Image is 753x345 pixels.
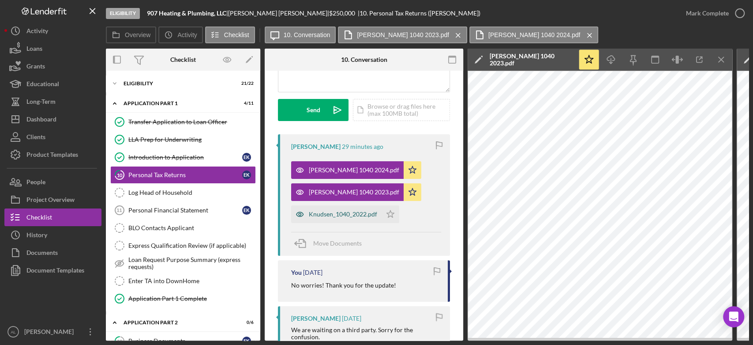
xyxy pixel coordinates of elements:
div: Transfer Application to Loan Officer [128,118,255,125]
div: Product Templates [26,146,78,166]
div: Documents [26,244,58,264]
div: BLO Contacts Applicant [128,224,255,231]
div: Educational [26,75,59,95]
button: Documents [4,244,101,262]
div: Document Templates [26,262,84,281]
div: [PERSON_NAME] [291,315,341,322]
div: LLA Prep for Underwriting [128,136,255,143]
div: 0 / 6 [238,320,254,325]
a: 11Personal Financial StatementEK [110,201,256,219]
button: Educational [4,75,101,93]
time: 2025-09-17 21:55 [342,143,383,150]
button: AL[PERSON_NAME] [4,323,101,341]
a: Express Qualification Review (if applicable) [110,237,256,254]
button: Long-Term [4,93,101,110]
div: Personal Financial Statement [128,207,242,214]
div: Clients [26,128,45,148]
div: Grants [26,57,45,77]
a: BLO Contacts Applicant [110,219,256,237]
div: Enter TA into DownHome [128,277,255,284]
a: Project Overview [4,191,101,209]
div: [PERSON_NAME] 1040 2023.pdf [309,189,399,196]
a: Transfer Application to Loan Officer [110,113,256,131]
div: Eligibility [106,8,140,19]
button: Move Documents [291,232,371,254]
div: Loans [26,40,42,60]
div: Long-Term [26,93,56,113]
button: Overview [106,27,156,43]
button: History [4,226,101,244]
span: Move Documents [313,239,362,247]
tspan: 10 [117,172,123,178]
button: People [4,173,101,191]
a: Introduction to ApplicationEK [110,148,256,166]
button: Dashboard [4,110,101,128]
a: LLA Prep for Underwriting [110,131,256,148]
a: Application Part 1 Complete [110,290,256,307]
label: [PERSON_NAME] 1040 2023.pdf [357,31,449,38]
button: Loans [4,40,101,57]
tspan: 11 [116,208,122,213]
a: Enter TA into DownHome [110,272,256,290]
div: E K [242,206,251,215]
a: Document Templates [4,262,101,279]
div: E K [242,153,251,162]
button: [PERSON_NAME] 1040 2024.pdf [469,27,599,43]
div: Personal Tax Returns [128,171,242,178]
div: | [147,10,228,17]
button: Grants [4,57,101,75]
div: Express Qualification Review (if applicable) [128,242,255,249]
label: Overview [125,31,150,38]
div: You [291,269,302,276]
div: 4 / 11 [238,101,254,106]
div: Knudsen_1040_2022.pdf [309,211,377,218]
div: History [26,226,47,246]
label: Checklist [224,31,249,38]
button: Checklist [4,209,101,226]
div: Open Intercom Messenger [723,306,744,327]
a: 10Personal Tax ReturnsEK [110,166,256,184]
time: 2025-09-11 23:12 [342,315,361,322]
div: Business Documents [128,337,242,345]
button: Activity [4,22,101,40]
label: 10. Conversation [284,31,330,38]
div: 21 / 22 [238,81,254,86]
button: Knudsen_1040_2022.pdf [291,205,399,223]
label: Activity [177,31,197,38]
button: Clients [4,128,101,146]
div: 10. Conversation [341,56,387,63]
time: 2025-09-11 23:29 [303,269,322,276]
div: Eligibility [124,81,232,86]
div: E K [242,171,251,179]
a: Loan Request Purpose Summary (express requests) [110,254,256,272]
div: We are waiting on a third party. Sorry for the confusion. [291,326,441,341]
div: Project Overview [26,191,75,211]
div: Activity [26,22,48,42]
a: Log Head of Household [110,184,256,201]
div: Application Part 1 Complete [128,295,255,302]
div: Application Part 2 [124,320,232,325]
p: No worries! Thank you for the update! [291,281,396,290]
div: Dashboard [26,110,56,130]
button: Checklist [205,27,255,43]
div: Application Part 1 [124,101,232,106]
button: 10. Conversation [265,27,336,43]
div: [PERSON_NAME] [22,323,79,343]
div: | 10. Personal Tax Returns ([PERSON_NAME]) [358,10,480,17]
div: Send [307,99,320,121]
div: [PERSON_NAME] [PERSON_NAME] | [228,10,329,17]
button: Mark Complete [677,4,749,22]
div: Mark Complete [686,4,729,22]
button: Activity [158,27,202,43]
div: Checklist [170,56,196,63]
button: Send [278,99,348,121]
div: Checklist [26,209,52,228]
